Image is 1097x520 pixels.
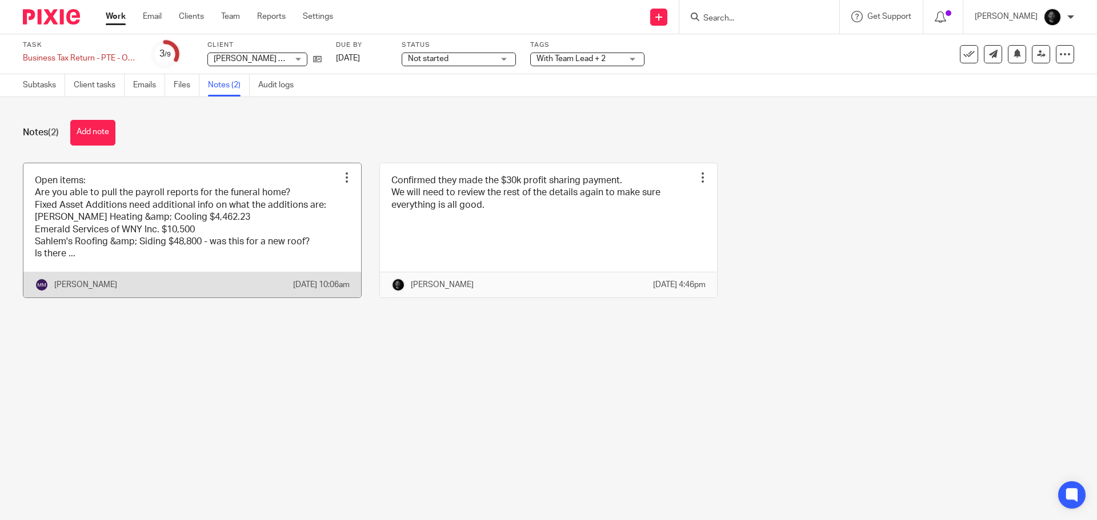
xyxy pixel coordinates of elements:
[74,74,125,96] a: Client tasks
[408,55,449,63] span: Not started
[411,279,474,291] p: [PERSON_NAME]
[23,9,80,25] img: Pixie
[257,11,286,22] a: Reports
[214,55,345,63] span: [PERSON_NAME] Funeral Home, Inc.
[336,41,387,50] label: Due by
[143,11,162,22] a: Email
[23,74,65,96] a: Subtasks
[402,41,516,50] label: Status
[159,47,171,61] div: 3
[653,279,706,291] p: [DATE] 4:46pm
[23,127,59,139] h1: Notes
[537,55,606,63] span: With Team Lead + 2
[221,11,240,22] a: Team
[48,128,59,137] span: (2)
[1043,8,1062,26] img: Chris.jpg
[207,41,322,50] label: Client
[23,41,137,50] label: Task
[391,278,405,292] img: Chris.jpg
[702,14,805,24] input: Search
[867,13,911,21] span: Get Support
[70,120,115,146] button: Add note
[106,11,126,22] a: Work
[975,11,1038,22] p: [PERSON_NAME]
[179,11,204,22] a: Clients
[530,41,644,50] label: Tags
[303,11,333,22] a: Settings
[35,278,49,292] img: svg%3E
[174,74,199,96] a: Files
[208,74,250,96] a: Notes (2)
[133,74,165,96] a: Emails
[23,53,137,64] div: Business Tax Return - PTE - On Extension
[165,51,171,58] small: /9
[293,279,350,291] p: [DATE] 10:06am
[336,54,360,62] span: [DATE]
[54,279,117,291] p: [PERSON_NAME]
[258,74,302,96] a: Audit logs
